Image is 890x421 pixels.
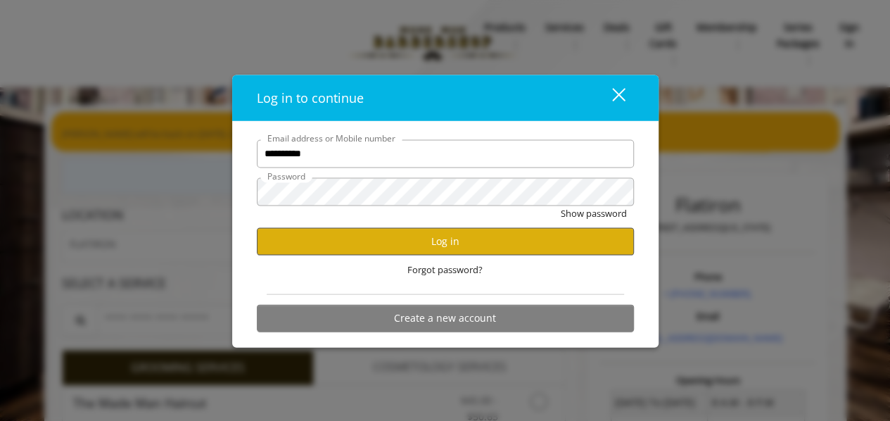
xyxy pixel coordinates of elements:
[257,89,364,106] span: Log in to continue
[260,131,402,144] label: Email address or Mobile number
[257,139,634,168] input: Email address or Mobile number
[257,304,634,332] button: Create a new account
[586,83,634,112] button: close dialog
[596,87,624,108] div: close dialog
[407,262,483,277] span: Forgot password?
[260,169,312,182] label: Password
[561,206,627,220] button: Show password
[257,177,634,206] input: Password
[257,227,634,255] button: Log in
